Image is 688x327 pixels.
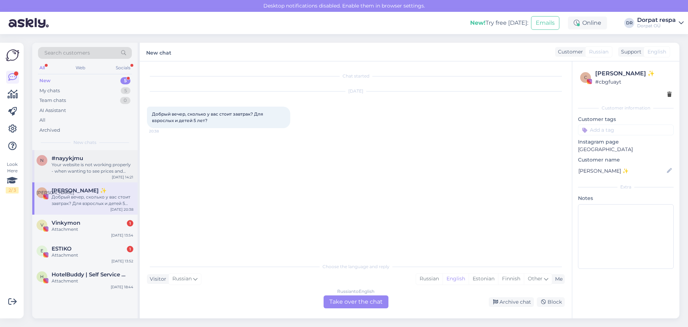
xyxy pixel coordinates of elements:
div: My chats [39,87,60,94]
div: Russian to English [337,288,374,295]
div: 2 / 3 [6,187,19,193]
div: Socials [114,63,132,73]
div: Customer information [578,105,674,111]
div: Visitor [147,275,166,283]
div: Estonian [469,274,498,284]
input: Add a tag [578,125,674,135]
div: Archive chat [489,297,534,307]
span: Search customers [44,49,90,57]
span: New chats [73,139,96,146]
button: Emails [531,16,559,30]
div: Support [618,48,641,56]
span: Добрый вечер, сколько у вас стоит завтрак? Для взрослых и детей 5 лет? [152,111,264,123]
span: H [40,274,44,279]
div: AI Assistant [39,107,66,114]
div: Dorpat respa [637,17,676,23]
div: Look Here [6,161,19,193]
div: Me [552,275,563,283]
div: Dorpat OÜ [637,23,676,29]
div: Take over the chat [324,295,388,308]
span: 20:38 [149,129,176,134]
div: Chat started [147,73,565,79]
span: English [648,48,666,56]
div: [DATE] 20:38 [110,207,133,212]
p: Customer name [578,156,674,164]
div: All [39,117,46,124]
span: Other [528,275,543,282]
div: New [39,77,51,84]
span: V [40,222,43,228]
p: [GEOGRAPHIC_DATA] [578,146,674,153]
div: Extra [578,184,674,190]
div: Customer [555,48,583,56]
label: New chat [146,47,171,57]
span: Russian [589,48,608,56]
input: Add name [578,167,665,175]
div: 1 [127,246,133,252]
span: Алёна ✨ [52,187,107,194]
span: n [40,158,44,163]
div: [DATE] 14:21 [112,174,133,180]
div: DR [624,18,634,28]
img: Askly Logo [6,48,19,62]
div: 0 [120,97,130,104]
span: Vinkymon [52,220,80,226]
div: Block [537,297,565,307]
div: Online [568,17,607,29]
div: Attachment [52,226,133,233]
b: New! [470,19,486,26]
span: #nayykjmu [52,155,83,162]
span: [PERSON_NAME] [37,190,74,195]
div: Attachment [52,252,133,258]
div: Attachment [52,278,133,284]
p: Customer tags [578,116,674,123]
div: Добрый вечер, сколько у вас стоит завтрак? Для взрослых и детей 5 лет? [52,194,133,207]
div: Choose the language and reply [147,263,565,270]
span: c [584,75,587,80]
p: Notes [578,195,674,202]
span: E [40,248,43,253]
div: Team chats [39,97,66,104]
div: Russian [416,274,443,284]
div: Archived [39,127,60,134]
div: # cbgfuayt [595,78,672,86]
a: Dorpat respaDorpat OÜ [637,17,684,29]
div: English [443,274,469,284]
div: [DATE] 13:52 [111,258,133,264]
div: 1 [127,220,133,226]
div: Your website is not working properly - when wanting to see prices and availability the cursor can... [52,162,133,174]
div: Web [74,63,87,73]
p: Instagram page [578,138,674,146]
div: [DATE] 18:44 [111,284,133,290]
div: Finnish [498,274,524,284]
div: Try free [DATE]: [470,19,528,27]
div: 5 [121,87,130,94]
div: 5 [120,77,130,84]
div: All [38,63,46,73]
div: [PERSON_NAME] ✨ [595,69,672,78]
span: ESTIKO [52,246,72,252]
span: Russian [172,275,192,283]
div: [DATE] [147,88,565,94]
span: HotelBuddy | Self Service App for Hotel Guests [52,271,126,278]
div: [DATE] 13:54 [111,233,133,238]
